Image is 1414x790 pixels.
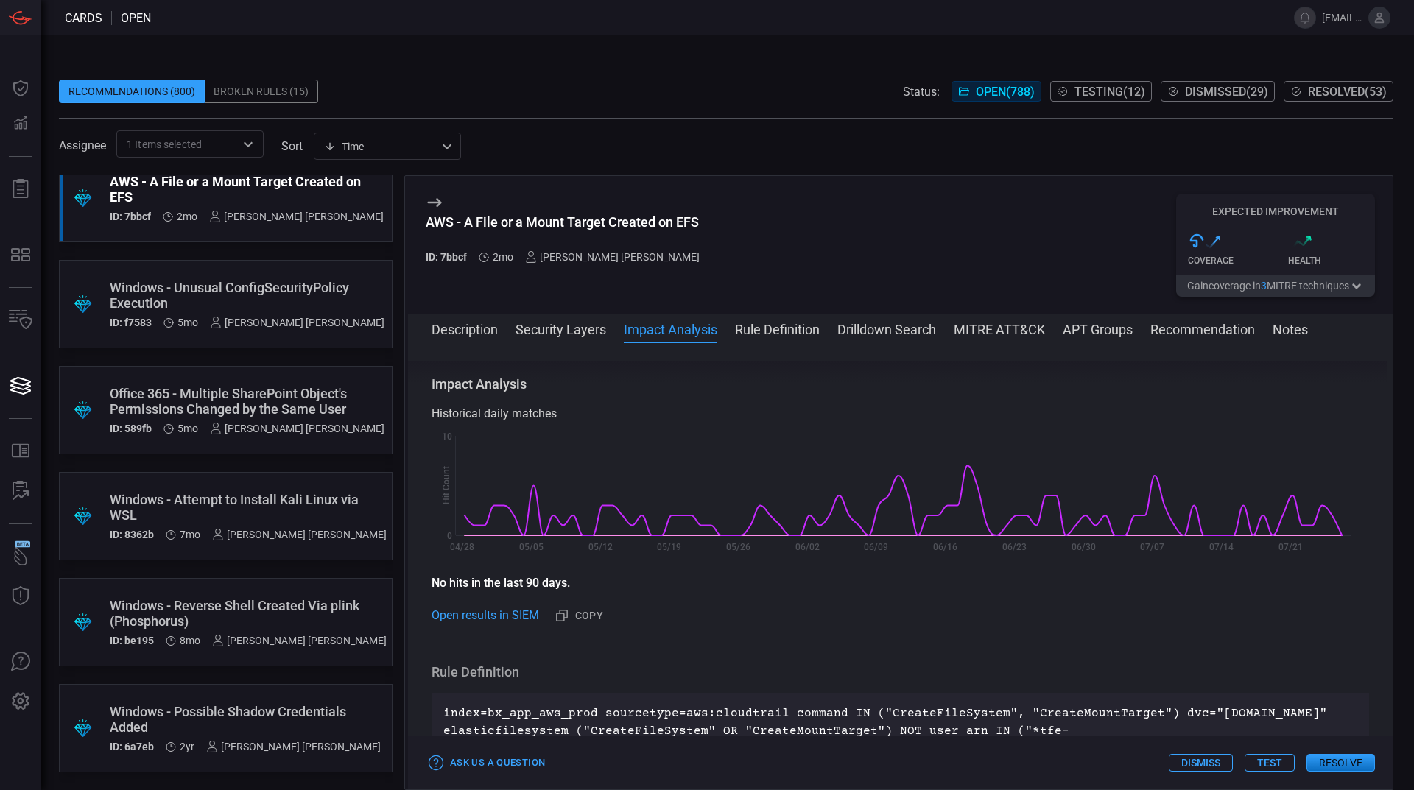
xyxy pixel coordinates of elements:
button: Reports [3,172,38,207]
span: Feb 10, 2025 9:17 PM [180,529,200,540]
div: Time [324,139,437,154]
button: Rule Definition [735,320,820,337]
strong: No hits in the last 90 days. [432,576,570,590]
h5: ID: 8362b [110,529,154,540]
div: [PERSON_NAME] [PERSON_NAME] [210,317,384,328]
span: 3 [1261,280,1267,292]
div: Historical daily matches [432,405,1369,423]
button: Resolved(53) [1284,81,1393,102]
button: Ask Us A Question [3,644,38,680]
h3: Rule Definition [432,663,1369,681]
button: Security Layers [516,320,606,337]
span: Testing ( 12 ) [1074,85,1145,99]
button: Impact Analysis [624,320,717,337]
text: 07/07 [1140,542,1164,552]
span: Open ( 788 ) [976,85,1035,99]
button: Open(788) [952,81,1041,102]
button: Dismissed(29) [1161,81,1275,102]
text: 06/16 [933,542,957,552]
text: 06/30 [1072,542,1096,552]
button: Resolve [1306,754,1375,772]
button: MITRE - Detection Posture [3,237,38,272]
div: [PERSON_NAME] [PERSON_NAME] [206,741,381,752]
span: Jan 21, 2025 2:12 PM [180,635,200,646]
text: 05/12 [588,542,613,552]
button: Ask Us a Question [426,752,549,775]
button: Copy [550,604,609,628]
button: Preferences [3,684,38,719]
div: [PERSON_NAME] [PERSON_NAME] [209,211,384,222]
text: 04/28 [450,542,474,552]
text: 07/21 [1278,542,1303,552]
button: Description [432,320,498,337]
div: AWS - A File or a Mount Target Created on EFS [110,174,384,205]
text: 05/19 [657,542,681,552]
button: Cards [3,368,38,403]
h5: ID: f7583 [110,317,152,328]
h5: Expected Improvement [1176,205,1375,217]
div: Coverage [1188,255,1276,266]
button: ALERT ANALYSIS [3,473,38,509]
text: 05/05 [519,542,544,552]
span: Dismissed ( 29 ) [1185,85,1268,99]
text: 10 [442,431,452,442]
a: Open results in SIEM [432,607,539,624]
text: 07/14 [1209,542,1234,552]
label: sort [281,139,303,153]
button: Threat Intelligence [3,579,38,614]
span: open [121,11,151,25]
text: 06/09 [864,542,888,552]
button: Dismiss [1169,754,1233,772]
h5: ID: 589fb [110,423,152,434]
div: [PERSON_NAME] [PERSON_NAME] [212,635,387,646]
button: Wingman [3,539,38,574]
span: 1 Items selected [127,137,202,152]
button: Drilldown Search [837,320,936,337]
div: Windows - Reverse Shell Created Via plink (Phosphorus) [110,598,387,629]
span: Status: [903,85,940,99]
span: Jan 24, 2024 7:20 PM [180,741,194,752]
text: 06/23 [1002,542,1027,552]
h5: ID: 6a7eb [110,741,154,752]
text: 0 [447,531,452,541]
span: [EMAIL_ADDRESS][DOMAIN_NAME] [1322,12,1362,24]
button: Test [1245,754,1295,772]
div: Broken Rules (15) [205,80,318,103]
h3: Impact Analysis [432,375,1369,393]
button: Testing(12) [1050,81,1152,102]
span: Jul 30, 2025 10:45 AM [493,251,513,263]
h5: ID: 7bbcf [426,251,467,263]
div: AWS - A File or a Mount Target Created on EFS [426,214,711,230]
button: Recommendation [1150,320,1255,337]
button: APT Groups [1063,320,1133,337]
button: Rule Catalog [3,434,38,469]
div: [PERSON_NAME] [PERSON_NAME] [210,423,384,434]
div: Recommendations (800) [59,80,205,103]
span: Assignee [59,138,106,152]
text: 06/02 [795,542,820,552]
button: Open [238,134,258,155]
div: Windows - Unusual ConfigSecurityPolicy Execution [110,280,384,311]
button: Dashboard [3,71,38,106]
div: [PERSON_NAME] [PERSON_NAME] [525,251,700,263]
span: Resolved ( 53 ) [1308,85,1387,99]
text: Hit Count [441,467,451,505]
h5: ID: be195 [110,635,154,646]
button: Detections [3,106,38,141]
span: Jul 30, 2025 10:45 AM [177,211,197,222]
div: Health [1288,255,1376,266]
span: Cards [65,11,102,25]
div: Office 365 - Multiple SharePoint Object's Permissions Changed by the Same User [110,386,384,417]
h5: ID: 7bbcf [110,211,151,222]
text: 05/26 [726,542,750,552]
span: Apr 01, 2025 3:12 PM [177,423,198,434]
button: Inventory [3,303,38,338]
span: Apr 08, 2025 2:03 PM [177,317,198,328]
div: [PERSON_NAME] [PERSON_NAME] [212,529,387,540]
button: Gaincoverage in3MITRE techniques [1176,275,1375,297]
div: Windows - Attempt to Install Kali Linux via WSL [110,492,387,523]
button: MITRE ATT&CK [954,320,1045,337]
div: Windows - Possible Shadow Credentials Added [110,704,381,735]
button: Notes [1273,320,1308,337]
